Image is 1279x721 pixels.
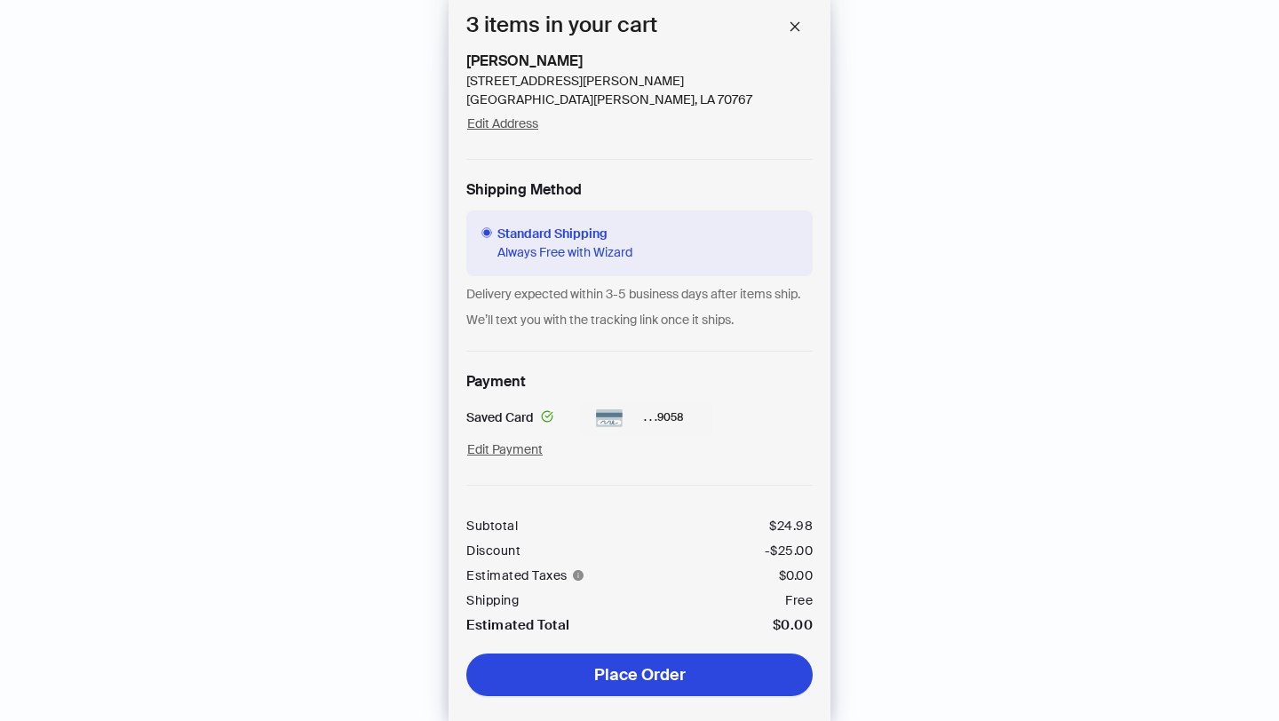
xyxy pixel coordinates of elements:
[466,91,752,109] div: [GEOGRAPHIC_DATA][PERSON_NAME], LA 70767
[594,664,686,685] span: Place Order
[466,519,518,533] div: Subtotal
[466,593,519,607] div: Shipping
[466,568,590,582] div: Estimated Taxes
[573,570,584,581] span: info-circle
[466,311,813,329] div: We’ll text you with the tracking link once it ships.
[789,20,801,33] span: close
[466,109,539,138] button: Edit Address
[466,543,520,558] div: Discount
[497,243,632,262] span: Always Free with Wizard
[466,618,570,632] div: Estimated Total
[466,435,544,463] button: Edit Payment
[466,408,560,427] div: Saved Card
[466,72,752,91] div: [STREET_ADDRESS][PERSON_NAME]
[769,519,813,533] div: $ 24.98
[779,568,814,582] div: $ 0.00
[785,593,813,607] div: Free
[466,51,583,70] strong: [PERSON_NAME]
[466,285,813,304] div: Delivery expected within 3-5 business days after items ship.
[466,181,813,200] h2: Shipping Method
[467,115,538,131] span: Edit Address
[773,618,814,632] div: $0.00
[497,225,632,243] span: Standard Shipping
[466,654,813,696] button: Place Order
[467,441,543,457] span: Edit Payment
[582,401,712,435] div: . . . 9058
[765,543,814,558] div: -$ 25.00
[466,9,657,44] h1: 3 items in your cart
[466,373,526,392] h2: Payment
